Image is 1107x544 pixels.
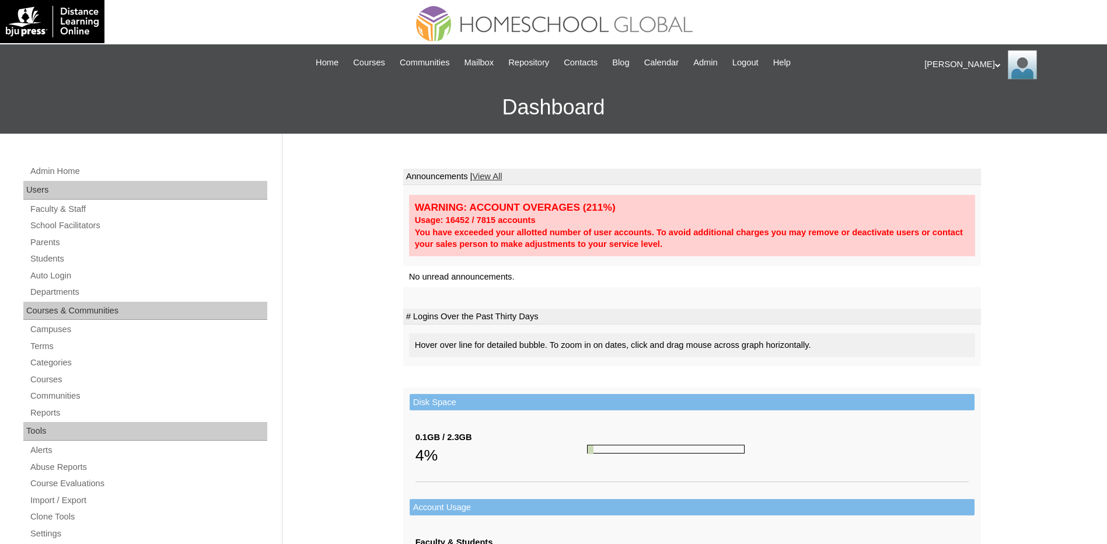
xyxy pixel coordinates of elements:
span: Communities [400,56,450,69]
a: View All [472,172,502,181]
a: Terms [29,339,267,354]
div: WARNING: ACCOUNT OVERAGES (211%) [415,201,969,214]
div: Tools [23,422,267,441]
td: Announcements | [403,169,981,185]
a: School Facilitators [29,218,267,233]
h3: Dashboard [6,81,1101,134]
span: Logout [732,56,759,69]
td: Account Usage [410,499,975,516]
a: Calendar [638,56,685,69]
a: Admin [687,56,724,69]
a: Admin Home [29,164,267,179]
a: Auto Login [29,268,267,283]
td: # Logins Over the Past Thirty Days [403,309,981,325]
a: Categories [29,355,267,370]
a: Abuse Reports [29,460,267,475]
a: Home [310,56,344,69]
a: Departments [29,285,267,299]
div: Courses & Communities [23,302,267,320]
td: Disk Space [410,394,975,411]
a: Contacts [558,56,603,69]
span: Contacts [564,56,598,69]
span: Admin [693,56,718,69]
a: Students [29,252,267,266]
a: Communities [394,56,456,69]
div: Users [23,181,267,200]
a: Blog [606,56,635,69]
a: Faculty & Staff [29,202,267,217]
a: Mailbox [459,56,500,69]
span: Calendar [644,56,679,69]
a: Alerts [29,443,267,458]
a: Reports [29,406,267,420]
a: Help [767,56,797,69]
div: Hover over line for detailed bubble. To zoom in on dates, click and drag mouse across graph horiz... [409,333,975,357]
div: You have exceeded your allotted number of user accounts. To avoid additional charges you may remo... [415,226,969,250]
a: Logout [727,56,764,69]
td: No unread announcements. [403,266,981,288]
img: logo-white.png [6,6,99,37]
a: Courses [347,56,391,69]
a: Campuses [29,322,267,337]
strong: Usage: 16452 / 7815 accounts [415,215,536,225]
span: Mailbox [465,56,494,69]
a: Parents [29,235,267,250]
span: Help [773,56,791,69]
span: Courses [353,56,385,69]
a: Repository [502,56,555,69]
div: 0.1GB / 2.3GB [415,431,587,444]
a: Clone Tools [29,510,267,524]
a: Courses [29,372,267,387]
img: George / Distance Learning Online Staff [1008,50,1037,79]
span: Repository [508,56,549,69]
span: Blog [612,56,629,69]
div: 4% [415,444,587,467]
a: Communities [29,389,267,403]
a: Course Evaluations [29,476,267,491]
a: Settings [29,526,267,541]
span: Home [316,56,338,69]
a: Import / Export [29,493,267,508]
div: [PERSON_NAME] [924,50,1095,79]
